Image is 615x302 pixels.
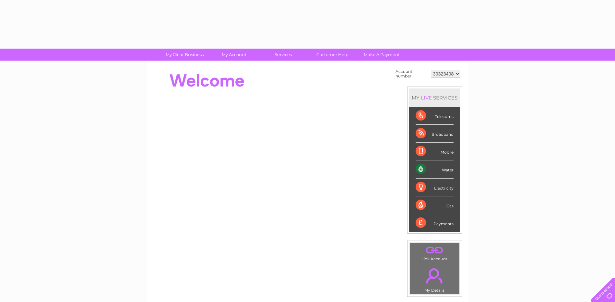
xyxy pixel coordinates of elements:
[409,88,460,107] div: MY SERVICES
[416,125,454,143] div: Broadband
[409,242,460,263] td: Link Account
[416,160,454,178] div: Water
[416,143,454,160] div: Mobile
[416,214,454,232] div: Payments
[416,107,454,125] div: Telecoms
[207,49,261,61] a: My Account
[411,244,458,256] a: .
[420,95,433,101] div: LIVE
[394,68,429,80] td: Account number
[416,179,454,196] div: Electricity
[158,49,211,61] a: My Clear Business
[355,49,408,61] a: Make A Payment
[306,49,359,61] a: Customer Help
[256,49,310,61] a: Services
[409,263,460,295] td: My Details
[411,264,458,287] a: .
[416,196,454,214] div: Gas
